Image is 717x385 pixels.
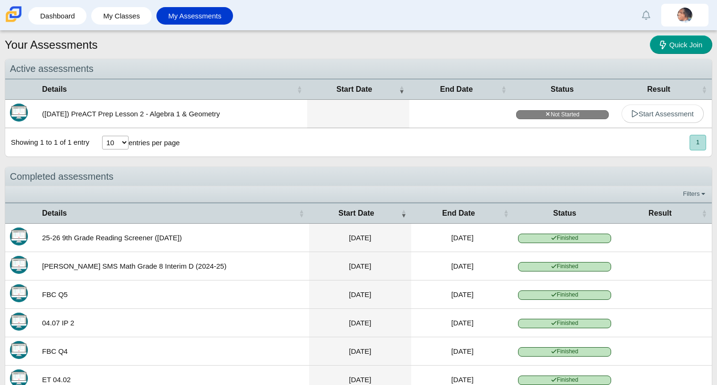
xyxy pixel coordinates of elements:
div: Showing 1 to 1 of 1 entry [5,128,89,157]
span: Result : Activate to sort [701,209,707,218]
time: Apr 11, 2025 at 11:43 AM [349,290,371,298]
button: 1 [690,135,706,150]
time: Jun 5, 2025 at 1:04 PM [349,262,371,270]
td: ([DATE]) PreACT Prep Lesson 2 - Algebra 1 & Geometry [37,100,307,128]
time: Aug 21, 2025 at 12:01 PM [349,234,371,242]
span: Finished [518,290,611,299]
span: End Date [416,208,501,219]
a: My Classes [96,7,147,25]
time: Aug 21, 2025 at 12:28 PM [451,234,474,242]
time: Apr 2, 2025 at 1:51 PM [451,376,474,384]
span: Start Date [314,208,399,219]
span: Start Date [312,84,397,95]
span: Finished [518,234,611,243]
time: Apr 2, 2025 at 1:50 PM [349,376,371,384]
h1: Your Assessments [5,37,98,53]
span: Finished [518,347,611,356]
img: Carmen School of Science & Technology [4,4,24,24]
td: FBC Q4 [37,337,309,366]
span: Details [42,84,295,95]
span: Status [516,84,609,95]
span: Not Started [516,110,609,119]
a: jeremiah.bostic.RH0aTK [661,4,708,26]
nav: pagination [689,135,706,150]
time: Jun 5, 2025 at 1:48 PM [451,262,474,270]
a: Carmen School of Science & Technology [4,17,24,26]
span: Start Date : Activate to remove sorting [401,209,406,218]
span: Finished [518,262,611,271]
span: Result [621,208,700,219]
a: Dashboard [33,7,82,25]
span: Finished [518,376,611,385]
td: [PERSON_NAME] SMS Math Grade 8 Interim D (2024-25) [37,252,309,280]
time: Apr 11, 2025 at 12:00 PM [451,290,474,298]
img: Itembank [10,256,28,274]
span: Details [42,208,297,219]
img: Itembank [10,341,28,359]
span: End Date : Activate to sort [501,85,507,94]
img: Itembank [10,227,28,245]
img: Itembank [10,104,28,122]
a: Alerts [636,5,657,26]
div: Completed assessments [5,167,712,186]
span: End Date [414,84,499,95]
td: 04.07 IP 2 [37,309,309,337]
img: jeremiah.bostic.RH0aTK [677,8,692,23]
label: entries per page [129,139,180,147]
span: Status [518,208,611,219]
td: 25-26 9th Grade Reading Screener ([DATE]) [37,224,309,252]
a: My Assessments [161,7,229,25]
span: Start Assessment [631,110,694,118]
a: Filters [681,189,709,199]
span: Result : Activate to sort [701,85,707,94]
span: Result [618,84,700,95]
time: Apr 4, 2025 at 11:41 AM [349,347,371,355]
img: Itembank [10,284,28,302]
span: Quick Join [669,41,702,49]
td: FBC Q5 [37,280,309,309]
span: Details : Activate to sort [297,85,302,94]
time: Apr 7, 2025 at 1:32 PM [451,319,474,327]
a: Start Assessment [622,105,704,123]
span: Details : Activate to sort [299,209,304,218]
img: Itembank [10,313,28,331]
span: End Date : Activate to sort [503,209,509,218]
span: Finished [518,319,611,328]
time: Apr 7, 2025 at 1:27 PM [349,319,371,327]
time: Apr 4, 2025 at 12:08 PM [451,347,474,355]
a: Quick Join [650,35,712,54]
span: Start Date : Activate to remove sorting [399,85,405,94]
div: Active assessments [5,59,712,79]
